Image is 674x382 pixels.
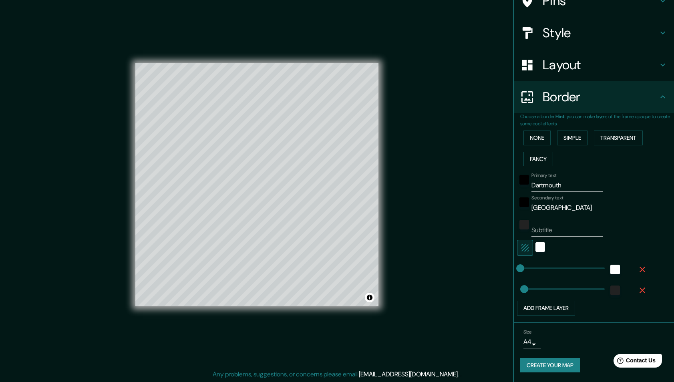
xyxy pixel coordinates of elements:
button: color-222222 [519,220,529,229]
h4: Border [543,89,658,105]
b: Hint [555,113,565,120]
div: Layout [514,49,674,81]
p: Any problems, suggestions, or concerns please email . [213,370,459,379]
a: [EMAIL_ADDRESS][DOMAIN_NAME] [359,370,458,378]
label: Secondary text [531,195,563,201]
label: Size [523,328,532,335]
button: white [535,242,545,252]
div: A4 [523,336,541,348]
button: Fancy [523,152,553,167]
h4: Style [543,25,658,41]
h4: Layout [543,57,658,73]
div: Style [514,17,674,49]
div: . [460,370,462,379]
div: . [459,370,460,379]
button: color-222222 [610,285,620,295]
button: Simple [557,131,587,145]
button: Add frame layer [517,301,575,316]
iframe: Help widget launcher [603,351,665,373]
button: Create your map [520,358,580,373]
button: black [519,197,529,207]
p: Choose a border. : you can make layers of the frame opaque to create some cool effects. [520,113,674,127]
button: white [610,265,620,274]
button: Toggle attribution [365,293,374,302]
div: Border [514,81,674,113]
button: Transparent [594,131,643,145]
label: Primary text [531,172,556,179]
button: black [519,175,529,185]
button: None [523,131,551,145]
